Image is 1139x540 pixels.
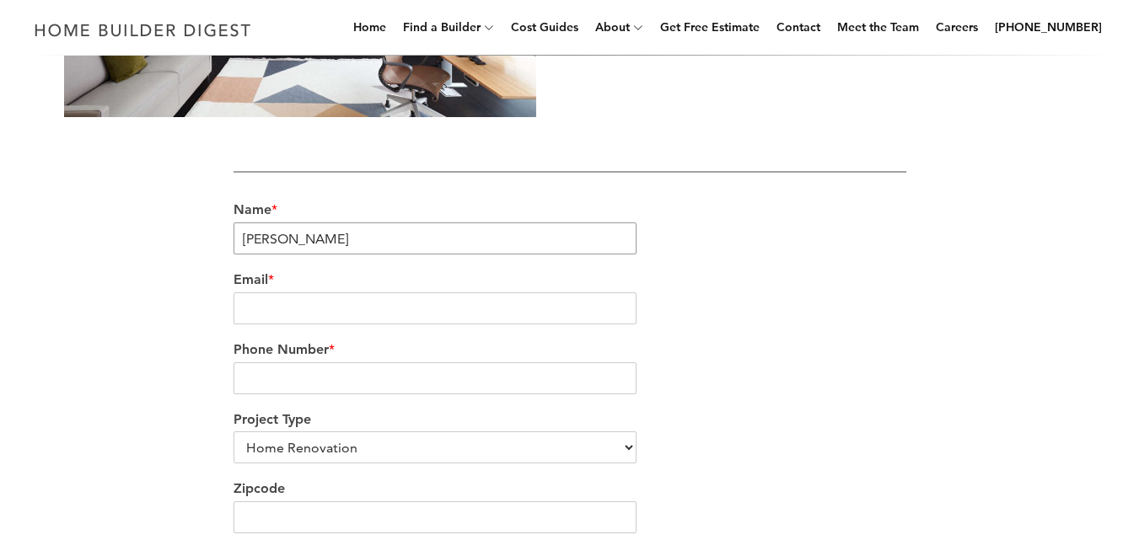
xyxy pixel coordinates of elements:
label: Email [234,271,906,289]
label: Zipcode [234,480,906,498]
label: Phone Number [234,341,906,359]
label: Name [234,201,906,219]
label: Project Type [234,411,906,429]
img: Home Builder Digest [27,13,259,46]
